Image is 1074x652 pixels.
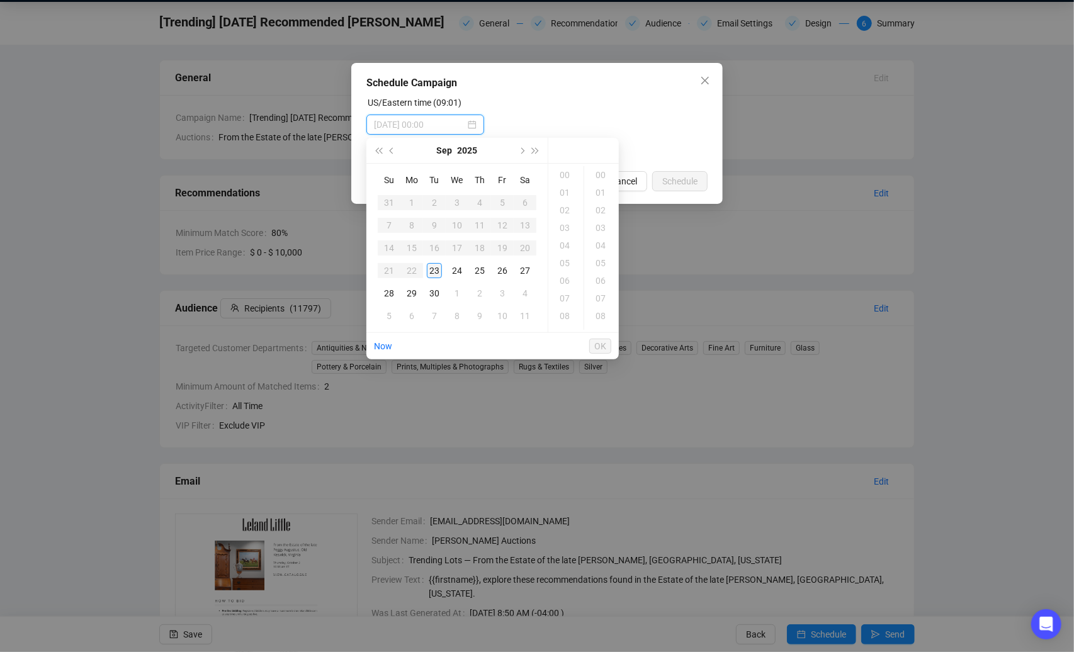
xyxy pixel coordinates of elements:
[449,286,465,301] div: 1
[551,219,581,237] div: 03
[423,169,446,191] th: Tu
[472,308,487,323] div: 9
[601,171,647,191] button: Cancel
[427,286,442,301] div: 30
[587,166,617,184] div: 00
[551,254,581,272] div: 05
[468,237,491,259] td: 2025-09-18
[423,214,446,237] td: 2025-09-09
[587,272,617,289] div: 06
[517,218,533,233] div: 13
[491,214,514,237] td: 2025-09-12
[495,263,510,278] div: 26
[382,263,397,278] div: 21
[495,218,510,233] div: 12
[427,263,442,278] div: 23
[514,169,536,191] th: Sa
[514,259,536,282] td: 2025-09-27
[449,263,465,278] div: 24
[495,240,510,256] div: 19
[514,191,536,214] td: 2025-09-06
[446,305,468,327] td: 2025-10-08
[587,325,617,342] div: 09
[382,195,397,210] div: 31
[587,237,617,254] div: 04
[587,289,617,307] div: 07
[491,282,514,305] td: 2025-10-03
[468,305,491,327] td: 2025-10-09
[1031,609,1061,639] div: Open Intercom Messenger
[368,98,461,108] label: US/Eastern time (09:01)
[491,237,514,259] td: 2025-09-19
[382,308,397,323] div: 5
[378,191,400,214] td: 2025-08-31
[374,341,392,351] a: Now
[446,191,468,214] td: 2025-09-03
[404,308,419,323] div: 6
[446,237,468,259] td: 2025-09-17
[517,240,533,256] div: 20
[371,138,385,163] button: Last year (Control + left)
[427,240,442,256] div: 16
[652,171,708,191] button: Schedule
[400,214,423,237] td: 2025-09-08
[472,240,487,256] div: 18
[468,282,491,305] td: 2025-10-02
[385,138,399,163] button: Previous month (PageUp)
[404,286,419,301] div: 29
[514,305,536,327] td: 2025-10-11
[378,305,400,327] td: 2025-10-05
[551,325,581,342] div: 09
[587,219,617,237] div: 03
[382,218,397,233] div: 7
[514,237,536,259] td: 2025-09-20
[695,70,715,91] button: Close
[378,169,400,191] th: Su
[491,259,514,282] td: 2025-09-26
[468,191,491,214] td: 2025-09-04
[400,169,423,191] th: Mo
[587,201,617,219] div: 02
[400,282,423,305] td: 2025-09-29
[517,263,533,278] div: 27
[514,282,536,305] td: 2025-10-04
[423,237,446,259] td: 2025-09-16
[423,191,446,214] td: 2025-09-02
[472,218,487,233] div: 11
[449,195,465,210] div: 3
[374,118,465,132] input: Select date
[587,184,617,201] div: 01
[382,240,397,256] div: 14
[529,138,543,163] button: Next year (Control + right)
[446,214,468,237] td: 2025-09-10
[446,259,468,282] td: 2025-09-24
[700,76,710,86] span: close
[551,237,581,254] div: 04
[400,259,423,282] td: 2025-09-22
[517,308,533,323] div: 11
[551,184,581,201] div: 01
[495,286,510,301] div: 3
[446,169,468,191] th: We
[378,214,400,237] td: 2025-09-07
[437,138,453,163] button: Choose a month
[611,174,637,188] span: Cancel
[495,195,510,210] div: 5
[366,76,708,91] div: Schedule Campaign
[378,282,400,305] td: 2025-09-28
[472,263,487,278] div: 25
[517,286,533,301] div: 4
[491,191,514,214] td: 2025-09-05
[427,218,442,233] div: 9
[551,289,581,307] div: 07
[468,214,491,237] td: 2025-09-11
[423,282,446,305] td: 2025-09-30
[378,259,400,282] td: 2025-09-21
[551,307,581,325] div: 08
[458,138,478,163] button: Choose a year
[551,201,581,219] div: 02
[472,195,487,210] div: 4
[589,339,611,354] button: OK
[382,286,397,301] div: 28
[427,195,442,210] div: 2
